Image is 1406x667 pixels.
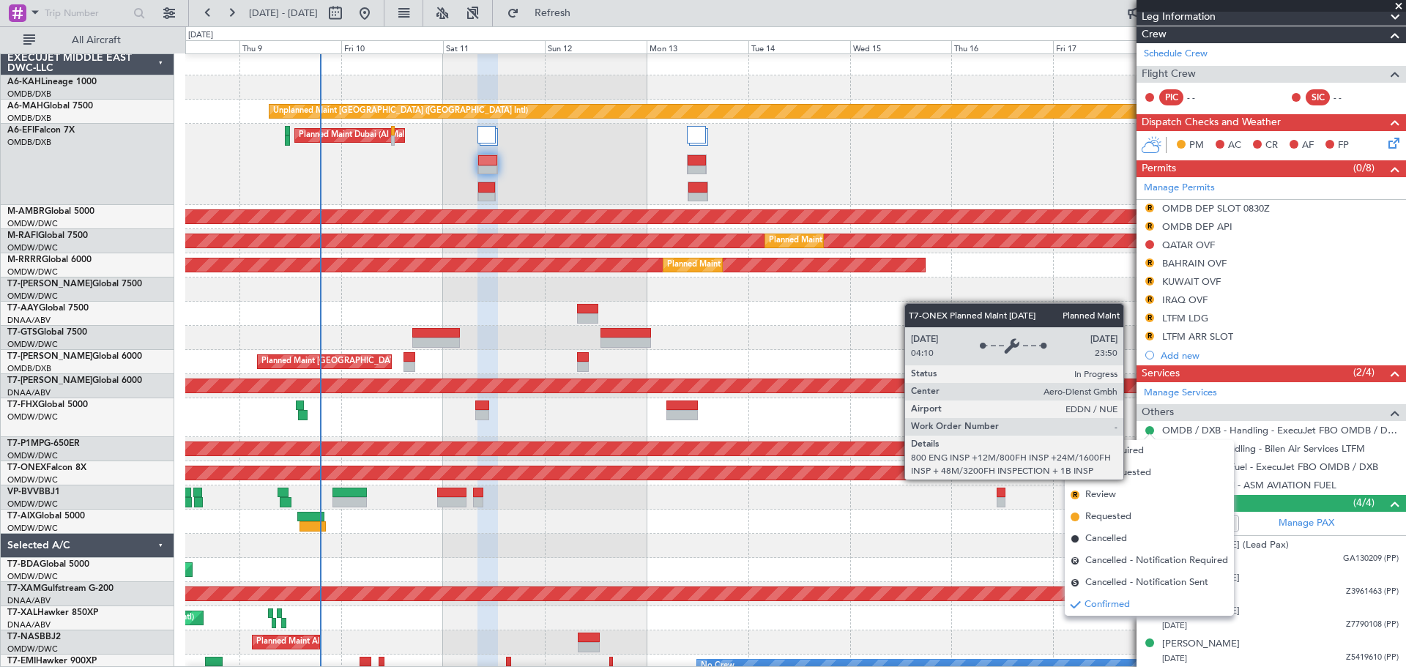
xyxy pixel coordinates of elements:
[1162,220,1232,233] div: OMDB DEP API
[38,35,155,45] span: All Aircraft
[7,488,39,496] span: VP-BVV
[1353,365,1375,380] span: (2/4)
[7,207,94,216] a: M-AMBRGlobal 5000
[7,126,75,135] a: A6-EFIFalcon 7X
[1189,138,1204,153] span: PM
[7,488,60,496] a: VP-BVVBBJ1
[7,363,51,374] a: OMDB/DXB
[7,102,43,111] span: A6-MAH
[7,280,92,288] span: T7-[PERSON_NAME]
[7,304,39,313] span: T7-AAY
[7,339,58,350] a: OMDW/DWC
[7,231,88,240] a: M-RAFIGlobal 7500
[1353,160,1375,176] span: (0/8)
[7,328,37,337] span: T7-GTS
[1346,619,1399,631] span: Z7790108 (PP)
[522,8,584,18] span: Refresh
[7,463,46,472] span: T7-ONEX
[1302,138,1314,153] span: AF
[1162,294,1208,306] div: IRAQ OVF
[7,315,51,326] a: DNAA/ABV
[1071,491,1079,499] span: R
[7,411,58,422] a: OMDW/DWC
[7,352,142,361] a: T7-[PERSON_NAME]Global 6000
[7,584,41,593] span: T7-XAM
[1144,47,1208,62] a: Schedule Crew
[1162,202,1270,215] div: OMDB DEP SLOT 0830Z
[7,218,58,229] a: OMDW/DWC
[7,644,58,655] a: OMDW/DWC
[1145,313,1154,322] button: R
[299,124,443,146] div: Planned Maint Dubai (Al Maktoum Intl)
[7,450,58,461] a: OMDW/DWC
[7,280,142,288] a: T7-[PERSON_NAME]Global 7500
[1085,597,1130,612] span: Confirmed
[7,512,35,521] span: T7-AIX
[7,242,58,253] a: OMDW/DWC
[1142,114,1281,131] span: Dispatch Checks and Weather
[7,126,34,135] span: A6-EFI
[1085,444,1144,458] span: Not Required
[1187,91,1220,104] div: - -
[1334,91,1366,104] div: - -
[1085,488,1116,502] span: Review
[1053,40,1155,53] div: Fri 17
[16,29,159,52] button: All Aircraft
[1145,222,1154,231] button: R
[7,89,51,100] a: OMDB/DXB
[1162,239,1215,251] div: QATAR OVF
[138,40,239,53] div: Wed 8
[341,40,443,53] div: Fri 10
[748,40,850,53] div: Tue 14
[1145,258,1154,267] button: R
[7,400,88,409] a: T7-FHXGlobal 5000
[667,254,811,276] div: Planned Maint Dubai (Al Maktoum Intl)
[1162,275,1221,288] div: KUWAIT OVF
[1142,66,1196,83] span: Flight Crew
[7,463,86,472] a: T7-ONEXFalcon 8X
[7,633,40,641] span: T7-NAS
[7,387,51,398] a: DNAA/ABV
[1145,204,1154,212] button: R
[1071,578,1079,587] span: S
[1162,330,1233,343] div: LTFM ARR SLOT
[7,560,89,569] a: T7-BDAGlobal 5000
[249,7,318,20] span: [DATE] - [DATE]
[1159,89,1183,105] div: PIC
[7,439,44,448] span: T7-P1MP
[1085,532,1127,546] span: Cancelled
[1162,442,1365,455] a: LTFM / IST - Handling - Bilen Air Services LTFM
[1162,653,1187,664] span: [DATE]
[545,40,647,53] div: Sun 12
[7,657,97,666] a: T7-EMIHawker 900XP
[1162,461,1378,473] a: OMDB / DXB - Fuel - ExecuJet FBO OMDB / DXB
[7,78,41,86] span: A6-KAH
[7,328,87,337] a: T7-GTSGlobal 7500
[1228,138,1241,153] span: AC
[1085,510,1131,524] span: Requested
[1142,9,1216,26] span: Leg Information
[7,376,142,385] a: T7-[PERSON_NAME]Global 6000
[1279,516,1334,531] a: Manage PAX
[1145,277,1154,286] button: R
[7,137,51,148] a: OMDB/DXB
[1145,295,1154,304] button: R
[7,376,92,385] span: T7-[PERSON_NAME]
[7,584,114,593] a: T7-XAMGulfstream G-200
[7,102,93,111] a: A6-MAHGlobal 7500
[500,1,588,25] button: Refresh
[7,523,58,534] a: OMDW/DWC
[7,352,92,361] span: T7-[PERSON_NAME]
[7,608,37,617] span: T7-XAL
[239,40,341,53] div: Thu 9
[1162,620,1187,631] span: [DATE]
[1162,257,1227,269] div: BAHRAIN OVF
[7,608,98,617] a: T7-XALHawker 850XP
[7,657,36,666] span: T7-EMI
[7,595,51,606] a: DNAA/ABV
[1162,637,1240,652] div: [PERSON_NAME]
[1085,554,1228,568] span: Cancelled - Notification Required
[1145,332,1154,340] button: R
[1142,26,1167,43] span: Crew
[7,113,51,124] a: OMDB/DXB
